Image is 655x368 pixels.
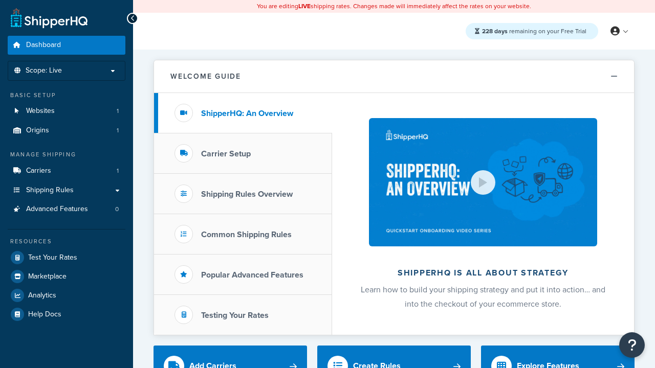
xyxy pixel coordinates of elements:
[28,310,61,319] span: Help Docs
[8,237,125,246] div: Resources
[8,305,125,324] a: Help Docs
[369,118,597,246] img: ShipperHQ is all about strategy
[170,73,241,80] h2: Welcome Guide
[8,286,125,305] a: Analytics
[8,162,125,180] li: Carriers
[28,272,67,281] span: Marketplace
[154,60,634,93] button: Welcome Guide
[8,91,125,100] div: Basic Setup
[8,150,125,159] div: Manage Shipping
[117,126,119,135] span: 1
[361,284,605,310] span: Learn how to build your shipping strategy and put it into action… and into the checkout of your e...
[28,291,56,300] span: Analytics
[8,102,125,121] a: Websites1
[359,268,607,278] h2: ShipperHQ is all about strategy
[298,2,311,11] b: LIVE
[26,205,88,214] span: Advanced Features
[8,181,125,200] a: Shipping Rules
[201,109,293,118] h3: ShipperHQ: An Overview
[482,27,508,36] strong: 228 days
[8,121,125,140] a: Origins1
[201,149,251,158] h3: Carrier Setup
[482,27,586,36] span: remaining on your Free Trial
[115,205,119,214] span: 0
[8,121,125,140] li: Origins
[28,254,77,262] span: Test Your Rates
[8,36,125,55] a: Dashboard
[26,41,61,50] span: Dashboard
[8,162,125,180] a: Carriers1
[8,248,125,267] a: Test Your Rates
[26,126,49,135] span: Origins
[117,167,119,175] span: 1
[201,311,269,320] h3: Testing Your Rates
[8,267,125,286] a: Marketplace
[201,270,303,280] h3: Popular Advanced Features
[26,167,51,175] span: Carriers
[26,186,74,195] span: Shipping Rules
[201,190,293,199] h3: Shipping Rules Overview
[8,200,125,219] a: Advanced Features0
[8,200,125,219] li: Advanced Features
[117,107,119,116] span: 1
[619,332,645,358] button: Open Resource Center
[26,107,55,116] span: Websites
[26,66,62,75] span: Scope: Live
[201,230,292,239] h3: Common Shipping Rules
[8,102,125,121] li: Websites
